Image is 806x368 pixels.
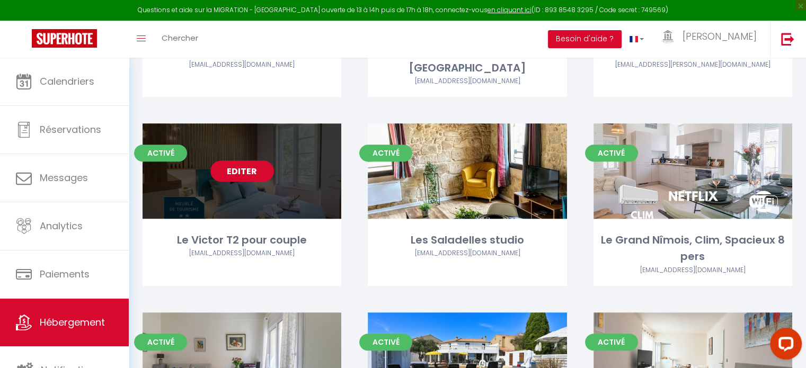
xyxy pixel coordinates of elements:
a: Editer [210,160,274,182]
a: en cliquant ici [488,5,532,14]
span: Chercher [162,32,198,43]
div: Airbnb [143,60,341,70]
div: Airbnb [143,248,341,258]
span: [PERSON_NAME] [683,30,757,43]
div: Airbnb [368,248,566,258]
div: Airbnb [594,60,792,70]
span: Activé [359,334,412,351]
button: Besoin d'aide ? [548,30,622,48]
div: Airbnb [594,265,792,275]
a: Chercher [154,21,206,58]
span: Activé [585,334,638,351]
span: Réservations [40,123,101,136]
span: Activé [134,145,187,161]
a: Editer [661,160,724,182]
span: Paiements [40,267,90,281]
span: Activé [359,145,412,161]
a: Editer [436,160,499,182]
div: Airbnb [368,76,566,86]
span: Analytics [40,219,83,232]
a: ... [PERSON_NAME] [652,21,770,58]
span: Activé [134,334,187,351]
span: Activé [585,145,638,161]
div: Le Grand Nîmois, Clim, Spacieux 8 pers [594,232,792,265]
img: Super Booking [32,29,97,48]
img: ... [660,30,676,43]
div: Le Victor T2 pour couple [143,232,341,248]
img: logout [781,32,794,46]
span: Calendriers [40,75,94,88]
span: Hébergement [40,316,105,329]
div: Les Saladelles studio [368,232,566,248]
span: Messages [40,171,88,184]
iframe: LiveChat chat widget [761,324,806,368]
